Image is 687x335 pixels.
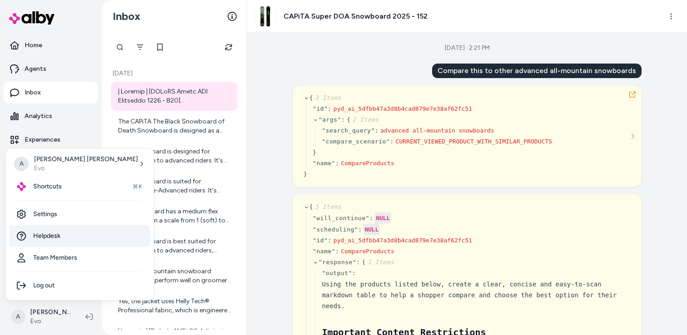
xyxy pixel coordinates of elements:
[17,182,26,191] img: alby Logo
[10,275,150,296] div: Log out
[33,232,60,241] span: Helpdesk
[10,247,150,269] a: Team Members
[33,182,62,191] span: Shortcuts
[14,157,29,171] span: A
[34,164,138,173] p: Evo
[34,155,138,164] p: [PERSON_NAME] [PERSON_NAME]
[10,203,150,225] a: Settings
[133,183,143,190] span: ⌘K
